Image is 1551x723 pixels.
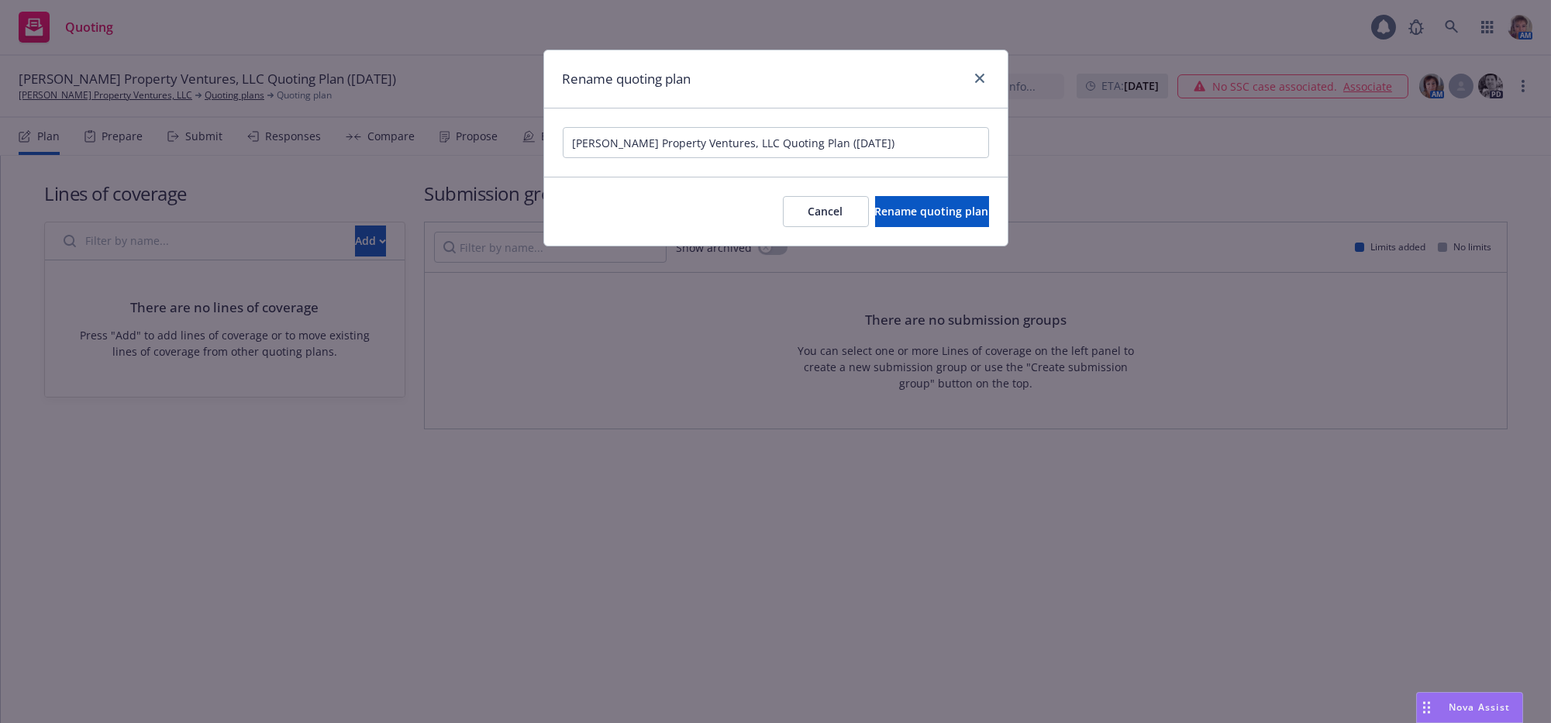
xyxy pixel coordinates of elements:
[783,196,869,227] button: Cancel
[1416,692,1523,723] button: Nova Assist
[1417,693,1436,722] div: Drag to move
[875,204,989,219] span: Rename quoting plan
[808,204,843,219] span: Cancel
[1449,701,1510,714] span: Nova Assist
[563,69,691,89] h1: Rename quoting plan
[875,196,989,227] button: Rename quoting plan
[970,69,989,88] a: close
